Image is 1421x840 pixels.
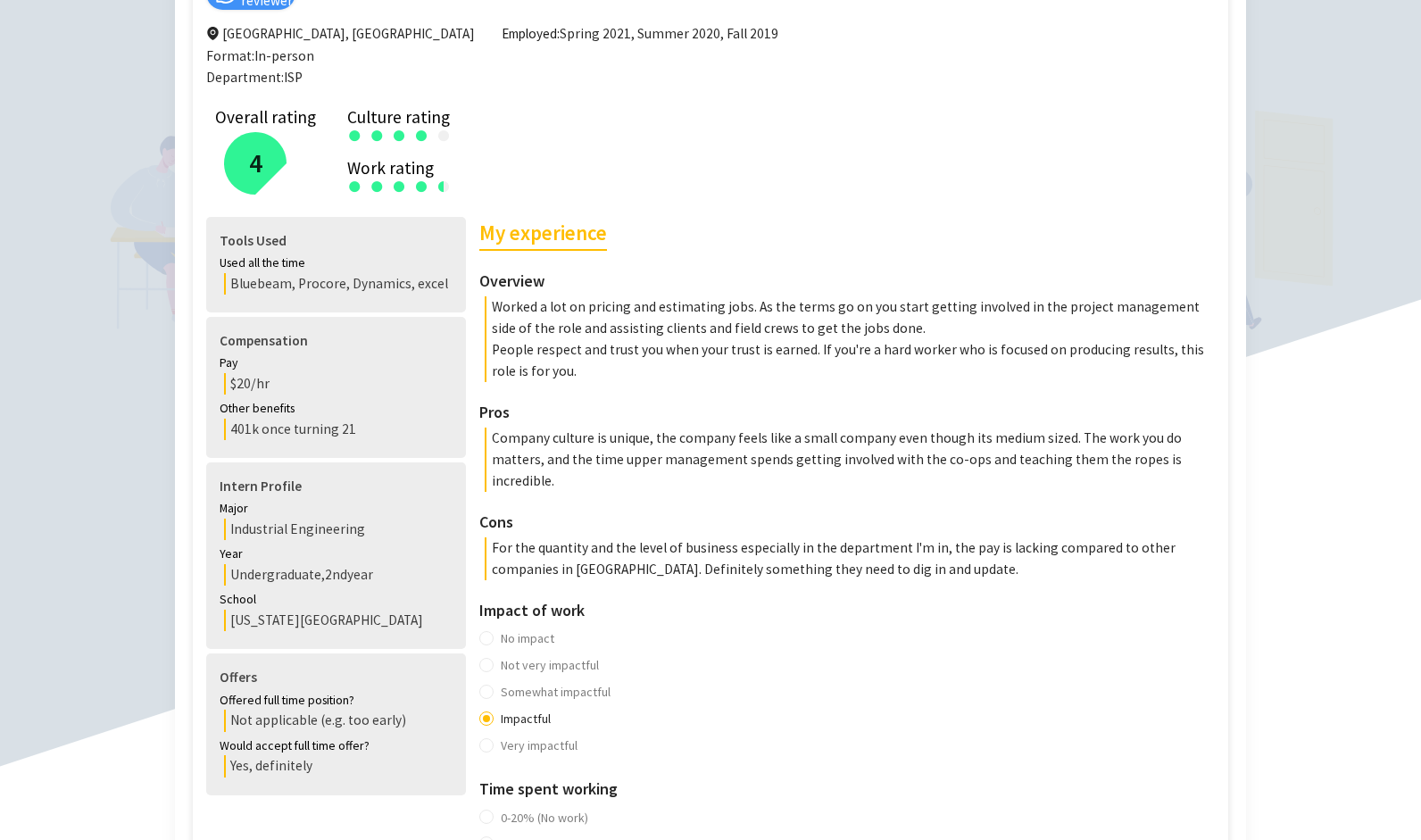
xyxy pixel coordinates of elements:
[206,23,475,45] span: [GEOGRAPHIC_DATA], [GEOGRAPHIC_DATA]
[392,123,407,146] div: ●
[224,519,453,540] div: Industrial Engineering
[220,691,453,711] div: Offered full time position?
[249,143,262,184] h2: 4
[224,419,453,440] div: 401k once turning 21
[220,330,453,352] h4: Compensation
[224,710,453,731] div: Not applicable (e.g. too early)
[485,296,1219,339] p: Worked a lot on pricing and estimating jobs. As the terms go on you start getting involved in the...
[230,374,237,392] span: $
[414,174,429,196] div: ●
[220,736,453,756] div: Would accept full time offer?
[220,499,453,519] div: Major
[224,755,453,777] div: Yes, definitely
[220,399,453,419] div: Other benefits
[502,23,778,45] span: Spring 2021, Summer 2020, Fall 2019
[436,123,452,146] div: ●
[370,123,385,146] div: ●
[485,537,1219,580] p: For the quantity and the level of business especially in the department I'm in, the pay is lackin...
[206,27,220,40] span: environment
[251,374,270,392] span: /hr
[220,254,453,273] div: Used all the time
[436,174,452,196] div: ●
[206,47,314,86] span: Format: In-person Department: ISP
[436,174,444,196] div: ●
[215,111,316,123] div: Overall rating
[230,374,251,392] span: 20
[370,174,385,196] div: ●
[224,564,453,586] div: Undergraduate , 2nd year
[220,230,453,252] h4: Tools Used
[414,123,429,146] div: ●
[220,545,453,564] div: Year
[479,598,1219,623] h3: Impact of work
[220,590,453,610] div: School
[347,162,1192,174] div: Work rating
[220,667,453,688] h4: Offers
[479,777,1219,802] h3: Time spent working
[479,269,1219,294] h3: Overview
[485,339,1219,382] p: People respect and trust you when your trust is earned. If you're a hard worker who is focused on...
[347,111,1192,123] div: Culture rating
[494,705,558,732] span: Impactful
[479,510,1219,535] h3: Cons
[220,353,453,373] div: Pay
[485,428,1219,493] p: Company culture is unique, the company feels like a small company even though its medium sized. T...
[220,476,453,497] h4: Intern Profile
[224,610,453,631] div: [US_STATE][GEOGRAPHIC_DATA]
[479,400,1219,425] h3: Pros
[347,123,362,146] div: ●
[479,217,607,251] h2: My experience
[224,273,453,295] div: Bluebeam, Procore, Dynamics, excel
[347,174,362,196] div: ●
[502,25,560,42] span: Employed:
[392,174,407,196] div: ●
